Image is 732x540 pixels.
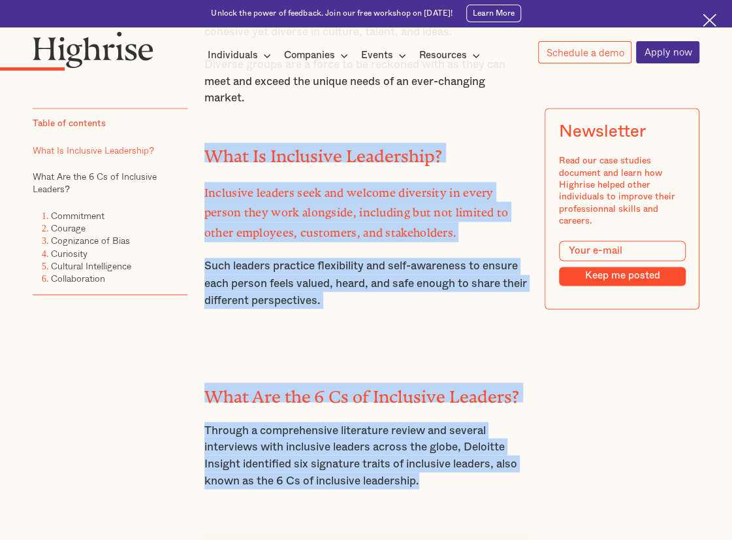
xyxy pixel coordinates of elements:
[51,209,104,222] a: Commitment
[204,143,528,162] h2: What Is Inclusive Leadership?
[284,48,335,63] div: Companies
[51,246,88,260] a: Curiosity
[204,258,528,309] p: Such leaders practice flexibility and self-awareness to ensure each person feels valued, heard, a...
[33,118,106,129] div: Table of contents
[204,186,509,234] strong: Inclusive leaders seek and welcome diversity in every person they work alongside, including but n...
[558,241,685,262] input: Your e-mail
[361,48,410,63] div: Events
[51,259,131,273] a: Cultural Intelligence
[51,234,130,248] a: Cognizance of Bias
[211,8,453,18] div: Unlock the power of feedback. Join our free workshop on [DATE]!
[558,267,685,286] input: Keep me posted
[703,14,716,27] img: Cross icon
[558,241,685,286] form: Modal Form
[466,5,521,22] a: Learn More
[208,48,258,63] div: Individuals
[204,382,528,402] h2: What Are the 6 Cs of Inclusive Leaders?
[51,221,86,235] a: Courage
[558,122,644,142] div: Newsletter
[538,41,631,63] a: Schedule a demo
[284,48,352,63] div: Companies
[204,56,528,107] p: Diverse groups are a force to be reckoned with as they can meet and exceed the unique needs of an...
[33,169,157,195] a: What Are the 6 Cs of Inclusive Leaders?
[361,48,393,63] div: Events
[204,422,528,489] p: Through a comprehensive literature review and several interviews with inclusive leaders across th...
[419,48,484,63] div: Resources
[51,272,105,286] a: Collaboration
[558,156,685,228] div: Read our case studies document and learn how Highrise helped other individuals to improve their p...
[33,143,154,157] a: What Is Inclusive Leadership?
[636,41,699,63] a: Apply now
[33,31,153,68] img: Highrise logo
[208,48,275,63] div: Individuals
[419,48,467,63] div: Resources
